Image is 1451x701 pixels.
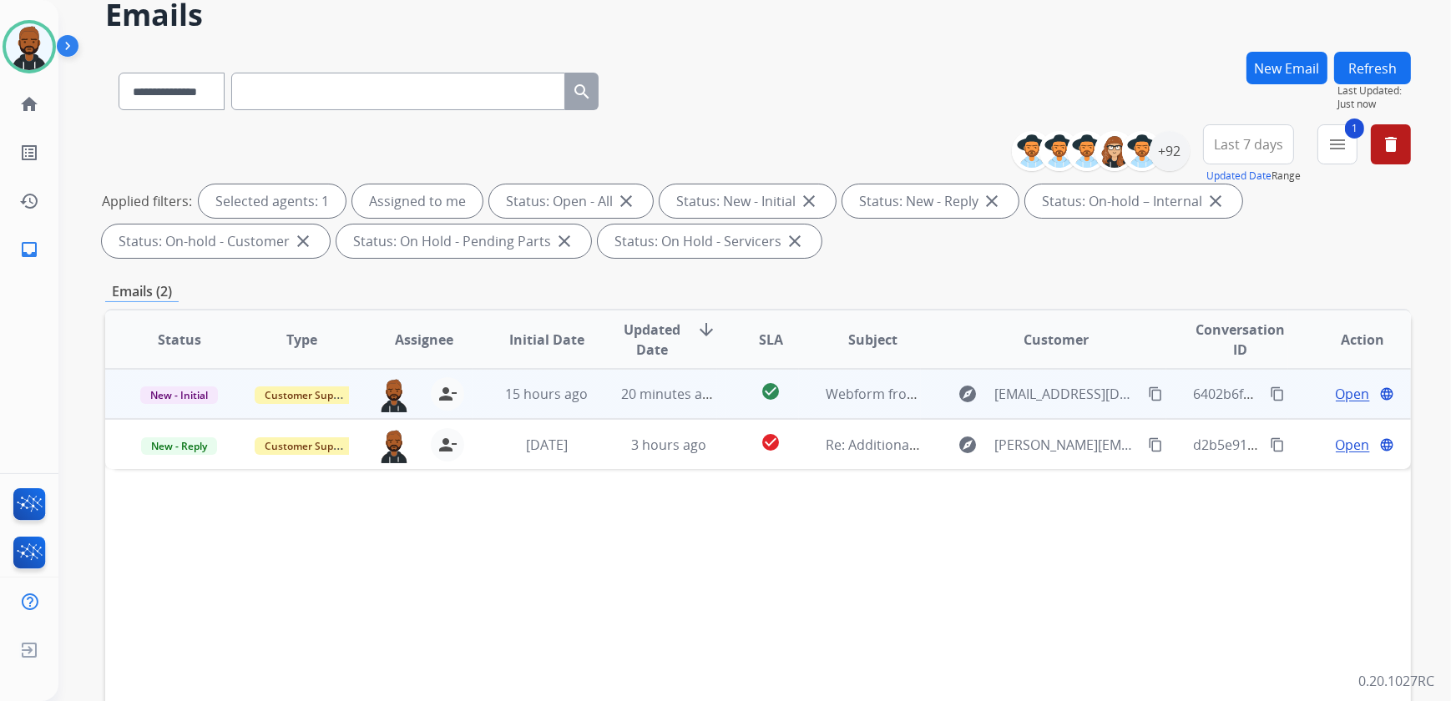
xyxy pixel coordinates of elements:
[660,184,836,218] div: Status: New - Initial
[1214,141,1283,148] span: Last 7 days
[19,191,39,211] mat-icon: history
[1358,671,1434,691] p: 0.20.1027RC
[631,436,706,454] span: 3 hours ago
[982,191,1002,211] mat-icon: close
[1025,184,1242,218] div: Status: On-hold – Internal
[621,320,683,360] span: Updated Date
[1336,384,1370,404] span: Open
[994,384,1138,404] span: [EMAIL_ADDRESS][DOMAIN_NAME]
[616,191,636,211] mat-icon: close
[1206,191,1226,211] mat-icon: close
[1193,436,1446,454] span: d2b5e919-02d6-4705-a01f-f398c187d820
[1148,437,1163,452] mat-icon: content_copy
[505,385,588,403] span: 15 hours ago
[1024,330,1090,350] span: Customer
[554,231,574,251] mat-icon: close
[958,384,978,404] mat-icon: explore
[255,437,363,455] span: Customer Support
[19,240,39,260] mat-icon: inbox
[141,437,217,455] span: New - Reply
[1193,385,1443,403] span: 6402b6f4-1d79-4fb9-bae4-f7a02ce4502a
[19,143,39,163] mat-icon: list_alt
[598,224,822,258] div: Status: On Hold - Servicers
[526,436,568,454] span: [DATE]
[759,330,783,350] span: SLA
[293,231,313,251] mat-icon: close
[286,330,317,350] span: Type
[1206,169,1301,183] span: Range
[761,432,781,452] mat-icon: check_circle
[1381,134,1401,154] mat-icon: delete
[509,330,584,350] span: Initial Date
[1150,131,1190,171] div: +92
[1336,435,1370,455] span: Open
[1317,124,1357,164] button: 1
[102,224,330,258] div: Status: On-hold - Customer
[102,191,192,211] p: Applied filters:
[140,386,218,404] span: New - Initial
[1379,437,1394,452] mat-icon: language
[848,330,897,350] span: Subject
[395,330,453,350] span: Assignee
[1334,52,1411,84] button: Refresh
[199,184,346,218] div: Selected agents: 1
[572,82,592,102] mat-icon: search
[1193,320,1288,360] span: Conversation ID
[437,384,458,404] mat-icon: person_remove
[799,191,819,211] mat-icon: close
[1337,98,1411,111] span: Just now
[19,94,39,114] mat-icon: home
[1379,386,1394,401] mat-icon: language
[1206,169,1272,183] button: Updated Date
[826,436,1044,454] span: Re: Additional Information Needed
[1203,124,1294,164] button: Last 7 days
[958,435,978,455] mat-icon: explore
[377,377,411,412] img: agent-avatar
[696,320,716,340] mat-icon: arrow_downward
[826,385,1204,403] span: Webform from [EMAIL_ADDRESS][DOMAIN_NAME] on [DATE]
[1337,84,1411,98] span: Last Updated:
[352,184,483,218] div: Assigned to me
[1148,386,1163,401] mat-icon: content_copy
[785,231,805,251] mat-icon: close
[621,385,718,403] span: 20 minutes ago
[994,435,1138,455] span: [PERSON_NAME][EMAIL_ADDRESS][PERSON_NAME][DOMAIN_NAME]
[255,386,363,404] span: Customer Support
[158,330,201,350] span: Status
[6,23,53,70] img: avatar
[489,184,653,218] div: Status: Open - All
[761,381,781,401] mat-icon: check_circle
[377,428,411,463] img: agent-avatar
[1288,310,1411,369] th: Action
[437,435,458,455] mat-icon: person_remove
[336,224,591,258] div: Status: On Hold - Pending Parts
[105,281,179,302] p: Emails (2)
[842,184,1019,218] div: Status: New - Reply
[1345,119,1364,139] span: 1
[1246,52,1327,84] button: New Email
[1270,386,1285,401] mat-icon: content_copy
[1270,437,1285,452] mat-icon: content_copy
[1327,134,1347,154] mat-icon: menu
